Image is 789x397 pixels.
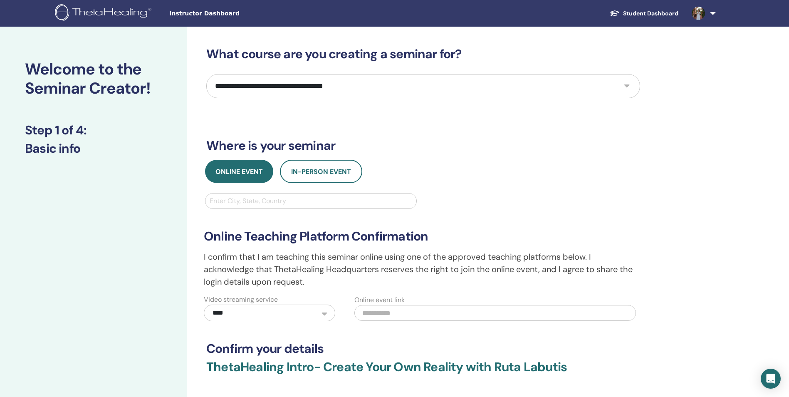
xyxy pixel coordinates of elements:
img: graduation-cap-white.svg [610,10,620,17]
h3: Confirm your details [206,341,640,356]
p: I confirm that I am teaching this seminar online using one of the approved teaching platforms bel... [204,251,643,288]
img: default.jpg [692,7,705,20]
a: Student Dashboard [603,6,685,21]
h3: Where is your seminar [206,138,640,153]
h2: Welcome to the Seminar Creator! [25,60,162,98]
h3: ThetaHealing Intro- Create Your Own Reality with Ruta Labutis [206,360,640,385]
span: Online Event [215,167,263,176]
div: Open Intercom Messenger [761,369,781,389]
span: In-Person Event [291,167,351,176]
button: Online Event [205,160,273,183]
h3: Step 1 of 4 : [25,123,162,138]
h3: What course are you creating a seminar for? [206,47,640,62]
span: Instructor Dashboard [169,9,294,18]
label: Video streaming service [204,295,278,305]
h3: Basic info [25,141,162,156]
h3: Online Teaching Platform Confirmation [204,229,643,244]
button: In-Person Event [280,160,362,183]
label: Online event link [354,295,405,305]
img: logo.png [55,4,154,23]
